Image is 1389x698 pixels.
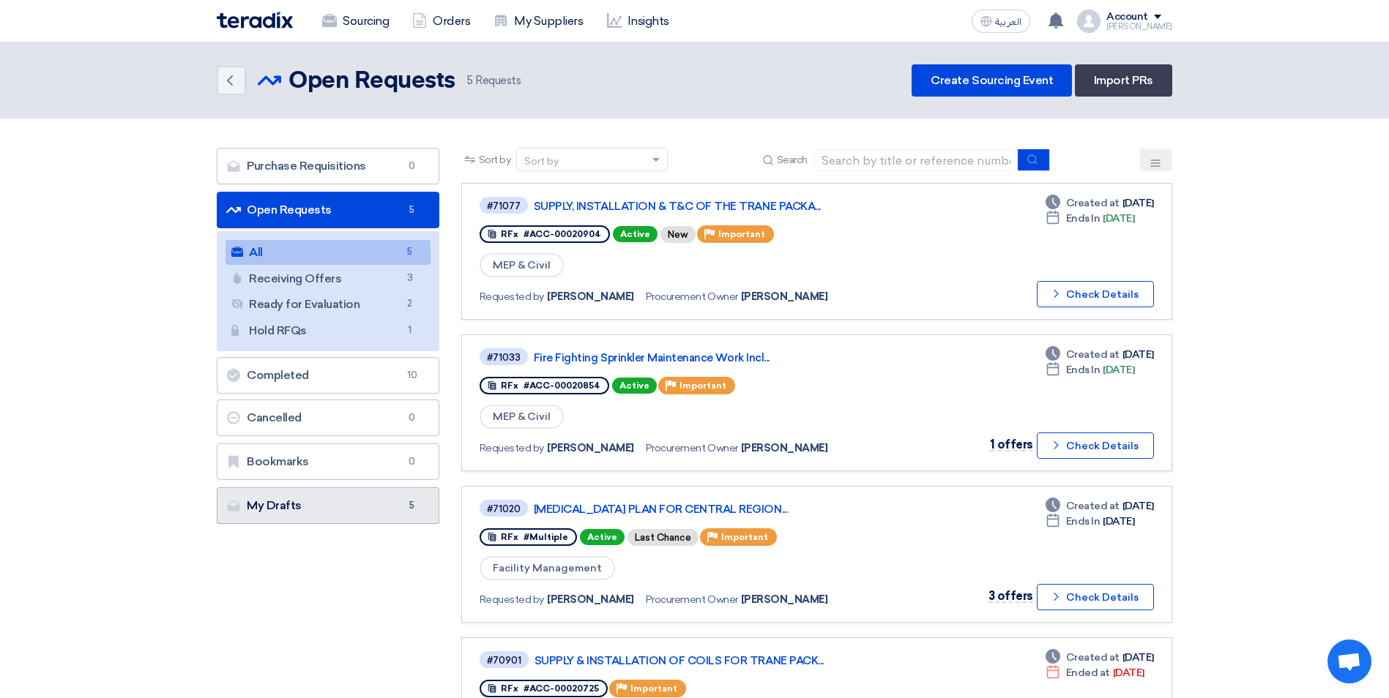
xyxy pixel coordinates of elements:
[480,289,544,304] span: Requested by
[217,12,293,29] img: Teradix logo
[480,405,564,429] span: MEP & Civil
[741,289,828,304] span: [PERSON_NAME]
[401,244,419,260] span: 5
[1066,514,1101,529] span: Ends In
[487,201,521,211] div: #71077
[482,5,595,37] a: My Suppliers
[1037,432,1154,459] button: Check Details
[403,410,421,425] span: 0
[630,683,677,694] span: Important
[226,266,431,291] a: Receiving Offers
[995,17,1021,27] span: العربية
[580,529,625,545] span: Active
[1046,650,1154,665] div: [DATE]
[535,654,901,667] a: SUPPLY & INSTALLATION OF COILS FOR TRANE PACK...
[403,203,421,217] span: 5
[1046,665,1144,680] div: [DATE]
[217,148,439,184] a: Purchase Requisitions0
[912,64,1072,97] a: Create Sourcing Event
[310,5,401,37] a: Sourcing
[1037,584,1154,610] button: Check Details
[480,253,564,277] span: MEP & Civil
[401,296,419,312] span: 2
[1066,650,1120,665] span: Created at
[1066,362,1101,378] span: Ends In
[401,323,419,338] span: 1
[467,72,521,89] span: Requests
[1046,362,1135,378] div: [DATE]
[288,67,455,96] h2: Open Requests
[501,532,518,542] span: RFx
[718,229,765,239] span: Important
[501,380,518,391] span: RFx
[401,5,482,37] a: Orders
[480,592,544,607] span: Requested by
[741,592,828,607] span: [PERSON_NAME]
[534,200,900,213] a: SUPPLY, INSTALLATION & T&C OF THE TRANE PACKA...
[534,503,900,516] a: [MEDICAL_DATA] PLAN FOR CENTRAL REGION...
[534,351,900,364] a: Fire Fighting Sprinkler Maintenance Work Incl...
[612,378,657,394] span: Active
[226,240,431,265] a: All
[480,556,615,580] span: Facility Management
[217,399,439,436] a: Cancelled0
[1075,64,1172,97] a: Import PRs
[217,357,439,394] a: Completed10
[990,438,1033,451] span: 1 offers
[480,440,544,456] span: Requested by
[660,226,696,243] div: New
[403,368,421,383] span: 10
[1066,665,1110,680] span: Ended at
[487,504,521,514] div: #71020
[1066,347,1120,362] span: Created at
[524,229,601,239] span: #ACC-00020904
[1046,514,1135,529] div: [DATE]
[524,154,559,169] div: Sort by
[721,532,768,542] span: Important
[487,656,521,665] div: #70901
[501,683,518,694] span: RFx
[547,289,634,304] span: [PERSON_NAME]
[226,318,431,343] a: Hold RFQs
[1046,211,1135,226] div: [DATE]
[226,292,431,317] a: Ready for Evaluation
[595,5,681,37] a: Insights
[679,380,726,391] span: Important
[401,271,419,286] span: 3
[524,380,600,391] span: #ACC-00020854
[646,440,738,456] span: Procurement Owner
[1046,195,1154,211] div: [DATE]
[646,289,738,304] span: Procurement Owner
[1066,498,1120,514] span: Created at
[628,529,699,546] div: Last Chance
[217,192,439,228] a: Open Requests5
[1077,10,1101,33] img: profile_test.png
[1327,639,1371,683] a: Open chat
[217,487,439,524] a: My Drafts5
[646,592,738,607] span: Procurement Owner
[467,74,473,87] span: 5
[479,152,511,168] span: Sort by
[547,440,634,456] span: [PERSON_NAME]
[403,454,421,469] span: 0
[1106,11,1148,23] div: Account
[217,443,439,480] a: Bookmarks0
[813,149,1019,171] input: Search by title or reference number
[403,159,421,173] span: 0
[1046,498,1154,514] div: [DATE]
[1037,281,1154,307] button: Check Details
[403,498,421,513] span: 5
[1106,23,1172,31] div: [PERSON_NAME]
[487,353,521,362] div: #71033
[1066,195,1120,211] span: Created at
[547,592,634,607] span: [PERSON_NAME]
[524,683,599,694] span: #ACC-00020725
[741,440,828,456] span: [PERSON_NAME]
[1046,347,1154,362] div: [DATE]
[1066,211,1101,226] span: Ends In
[524,532,568,542] span: #Multiple
[613,226,658,242] span: Active
[501,229,518,239] span: RFx
[777,152,808,168] span: Search
[988,589,1033,603] span: 3 offers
